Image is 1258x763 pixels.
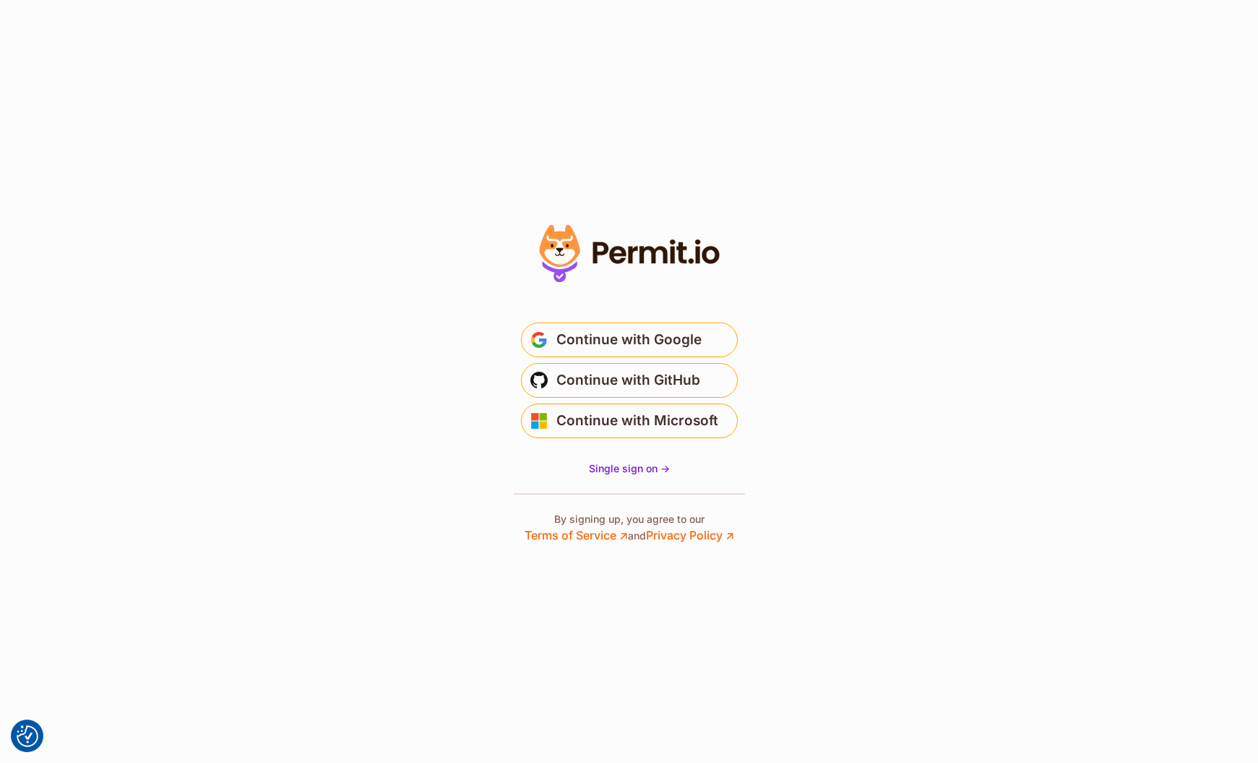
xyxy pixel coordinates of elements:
[525,512,734,544] p: By signing up, you agree to our and
[556,409,718,432] span: Continue with Microsoft
[521,404,738,438] button: Continue with Microsoft
[556,369,700,392] span: Continue with GitHub
[525,528,628,542] a: Terms of Service ↗
[17,725,38,747] button: Consent Preferences
[556,328,702,351] span: Continue with Google
[646,528,734,542] a: Privacy Policy ↗
[521,363,738,398] button: Continue with GitHub
[17,725,38,747] img: Revisit consent button
[589,461,670,476] a: Single sign on ->
[589,462,670,474] span: Single sign on ->
[521,323,738,357] button: Continue with Google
